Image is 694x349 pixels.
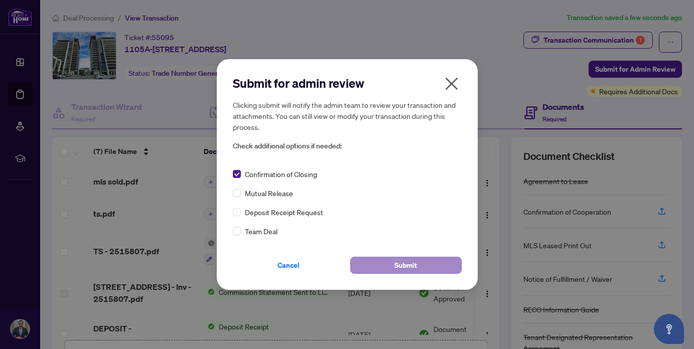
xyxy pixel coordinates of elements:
[245,226,277,237] span: Team Deal
[277,257,300,273] span: Cancel
[233,99,462,132] h5: Clicking submit will notify the admin team to review your transaction and attachments. You can st...
[245,188,293,199] span: Mutual Release
[233,75,462,91] h2: Submit for admin review
[350,257,462,274] button: Submit
[394,257,417,273] span: Submit
[245,207,323,218] span: Deposit Receipt Request
[654,314,684,344] button: Open asap
[444,76,460,92] span: close
[233,140,462,152] span: Check additional options if needed:
[233,257,344,274] button: Cancel
[245,168,317,180] span: Confirmation of Closing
